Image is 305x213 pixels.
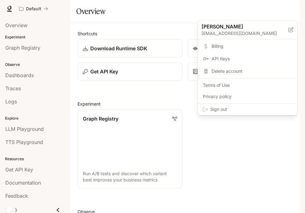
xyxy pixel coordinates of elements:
div: Sign out [198,104,297,115]
div: Delete account [199,66,296,77]
span: Billing [212,43,292,49]
p: [EMAIL_ADDRESS][DOMAIN_NAME] [202,30,288,37]
span: Terms of Use [203,82,292,88]
p: [PERSON_NAME] [202,23,278,30]
a: Billing [199,41,296,52]
a: Terms of Use [199,80,296,91]
span: Privacy policy [203,93,292,100]
a: API Keys [199,53,296,64]
span: Sign out [210,106,292,112]
a: Privacy policy [199,91,296,102]
div: [PERSON_NAME][EMAIL_ADDRESS][DOMAIN_NAME] [198,20,297,39]
span: API Keys [212,56,292,62]
span: Delete account [212,68,292,74]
